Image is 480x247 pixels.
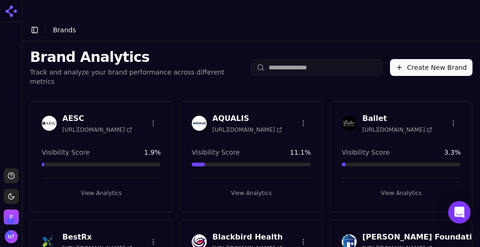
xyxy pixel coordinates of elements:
h3: BestRx [62,232,132,243]
img: Perrill [4,210,19,225]
span: Visibility Score [42,148,90,157]
nav: breadcrumb [53,25,76,35]
p: Track and analyze your brand performance across different metrics [30,67,244,86]
h3: AESC [62,113,132,124]
h3: Ballet [362,113,432,124]
button: Open organization switcher [4,210,19,225]
img: Ballet [342,116,357,131]
span: Visibility Score [342,148,390,157]
button: View Analytics [192,186,311,201]
span: [URL][DOMAIN_NAME] [62,126,132,134]
h3: Blackbird Health [212,232,283,243]
span: Visibility Score [192,148,240,157]
span: [URL][DOMAIN_NAME] [362,126,432,134]
span: 1.9 % [144,148,161,157]
h1: Brand Analytics [30,49,244,66]
img: AESC [42,116,57,131]
img: AQUALIS [192,116,207,131]
button: Open user button [5,230,18,243]
button: View Analytics [42,186,161,201]
div: Open Intercom Messenger [448,201,471,224]
button: View Analytics [342,186,461,201]
span: 3.3 % [444,148,461,157]
span: Brands [53,26,76,34]
h3: AQUALIS [212,113,282,124]
img: Nate Tower [5,230,18,243]
span: 11.1 % [290,148,311,157]
button: Create New Brand [390,59,472,76]
span: [URL][DOMAIN_NAME] [212,126,282,134]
